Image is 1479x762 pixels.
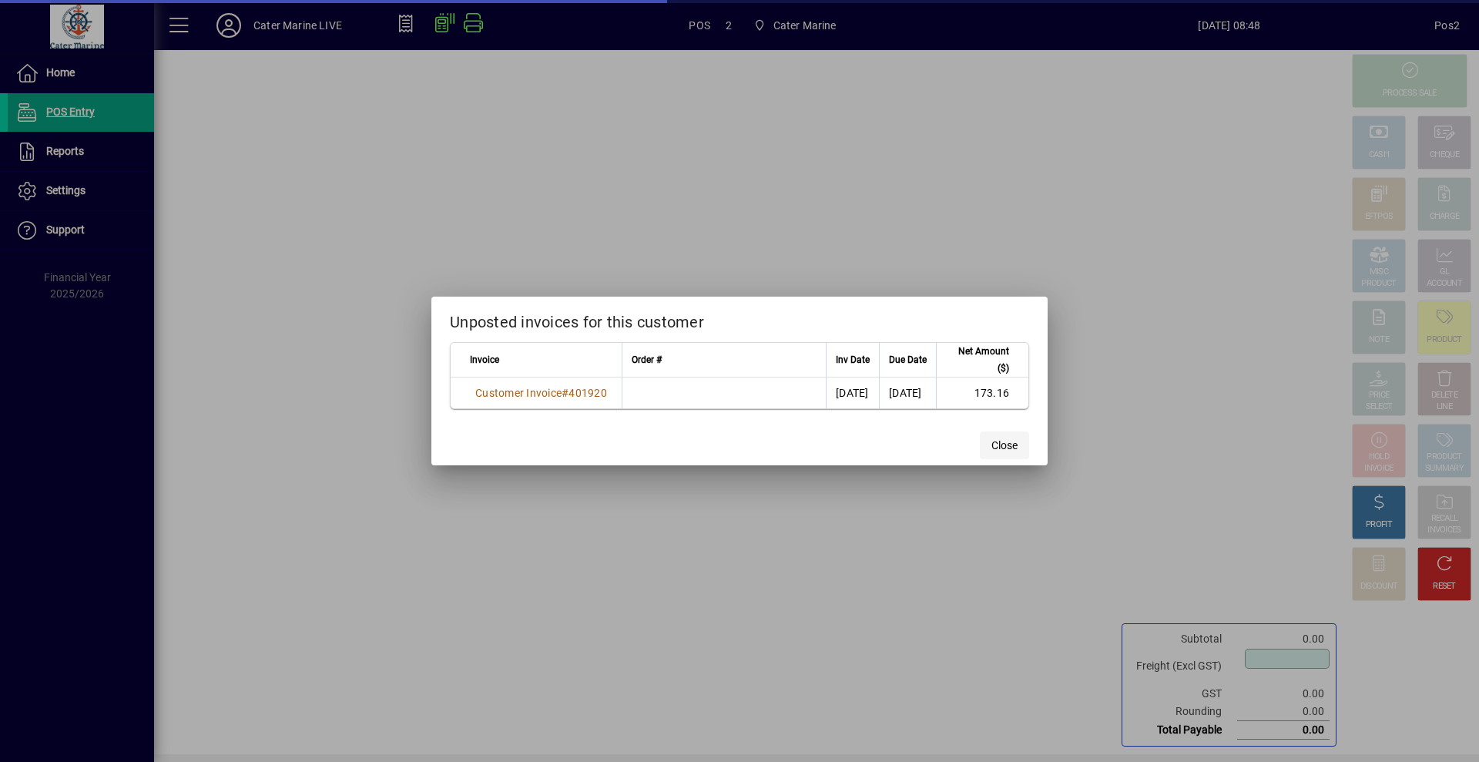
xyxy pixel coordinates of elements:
[470,351,499,368] span: Invoice
[889,351,927,368] span: Due Date
[632,351,662,368] span: Order #
[470,384,612,401] a: Customer Invoice#401920
[936,378,1028,408] td: 173.16
[980,431,1029,459] button: Close
[991,438,1018,454] span: Close
[826,378,879,408] td: [DATE]
[475,387,562,399] span: Customer Invoice
[562,387,568,399] span: #
[568,387,607,399] span: 401920
[879,378,936,408] td: [DATE]
[836,351,870,368] span: Inv Date
[946,343,1009,377] span: Net Amount ($)
[431,297,1048,341] h2: Unposted invoices for this customer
